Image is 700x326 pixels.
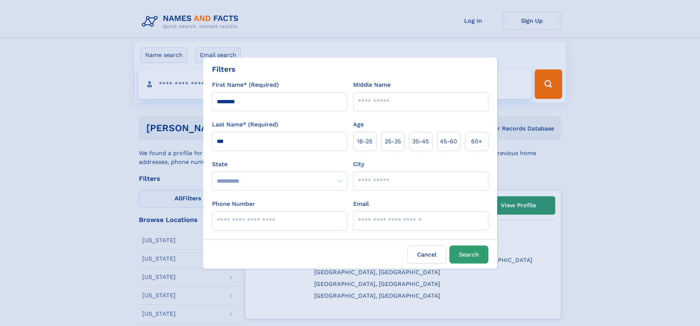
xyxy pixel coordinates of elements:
label: Cancel [408,246,446,264]
label: Middle Name [353,80,391,89]
label: First Name* (Required) [212,80,279,89]
span: 25‑35 [385,137,401,146]
label: Phone Number [212,200,255,208]
label: Age [353,120,364,129]
span: 35‑45 [412,137,429,146]
span: 45‑60 [440,137,457,146]
span: 18‑25 [357,137,372,146]
label: City [353,160,364,169]
label: Last Name* (Required) [212,120,278,129]
label: State [212,160,347,169]
span: 60+ [471,137,482,146]
button: Search [449,246,488,264]
div: Filters [212,64,236,75]
label: Email [353,200,369,208]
